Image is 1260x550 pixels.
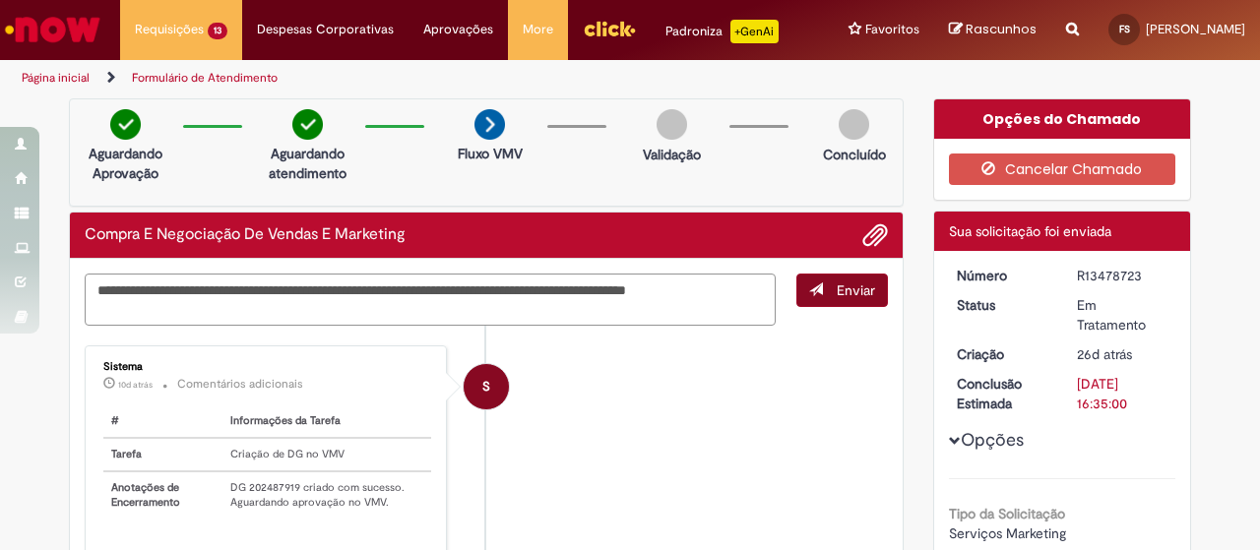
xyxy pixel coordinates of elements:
[657,109,687,140] img: img-circle-grey.png
[643,145,701,164] p: Validação
[1077,295,1168,335] div: Em Tratamento
[222,471,431,519] td: DG 202487919 criado com sucesso. Aguardando aprovação no VMV.
[949,505,1065,522] b: Tipo da Solicitação
[110,109,141,140] img: check-circle-green.png
[949,222,1111,240] span: Sua solicitação foi enviada
[118,379,153,391] span: 10d atrás
[942,344,1063,364] dt: Criação
[1077,345,1132,363] time: 03/09/2025 18:09:48
[2,10,103,49] img: ServiceNow
[22,70,90,86] a: Página inicial
[78,144,173,183] p: Aguardando Aprovação
[839,109,869,140] img: img-circle-grey.png
[1077,266,1168,285] div: R13478723
[85,226,406,244] h2: Compra E Negociação De Vendas E Marketing Histórico de tíquete
[103,361,431,373] div: Sistema
[222,405,431,438] th: Informações da Tarefa
[730,20,779,43] p: +GenAi
[583,14,636,43] img: click_logo_yellow_360x200.png
[665,20,779,43] div: Padroniza
[103,471,222,519] th: Anotações de Encerramento
[222,438,431,471] td: Criação de DG no VMV
[118,379,153,391] time: 19/09/2025 12:28:56
[949,21,1037,39] a: Rascunhos
[482,363,490,410] span: S
[208,23,227,39] span: 13
[949,153,1176,185] button: Cancelar Chamado
[942,374,1063,413] dt: Conclusão Estimada
[15,60,825,96] ul: Trilhas de página
[523,20,553,39] span: More
[1146,21,1245,37] span: [PERSON_NAME]
[135,20,204,39] span: Requisições
[949,524,1066,542] span: Serviços Marketing
[865,20,919,39] span: Favoritos
[103,438,222,471] th: Tarefa
[292,109,323,140] img: check-circle-green.png
[934,99,1191,139] div: Opções do Chamado
[942,295,1063,315] dt: Status
[1077,345,1132,363] span: 26d atrás
[862,222,888,248] button: Adicionar anexos
[423,20,493,39] span: Aprovações
[823,145,886,164] p: Concluído
[1077,374,1168,413] div: [DATE] 16:35:00
[837,281,875,299] span: Enviar
[796,274,888,307] button: Enviar
[1119,23,1130,35] span: FS
[1077,344,1168,364] div: 03/09/2025 18:09:48
[942,266,1063,285] dt: Número
[177,376,303,393] small: Comentários adicionais
[464,364,509,409] div: System
[458,144,523,163] p: Fluxo VMV
[260,144,355,183] p: Aguardando atendimento
[103,405,222,438] th: #
[966,20,1037,38] span: Rascunhos
[132,70,278,86] a: Formulário de Atendimento
[257,20,394,39] span: Despesas Corporativas
[85,274,776,326] textarea: Digite sua mensagem aqui...
[474,109,505,140] img: arrow-next.png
